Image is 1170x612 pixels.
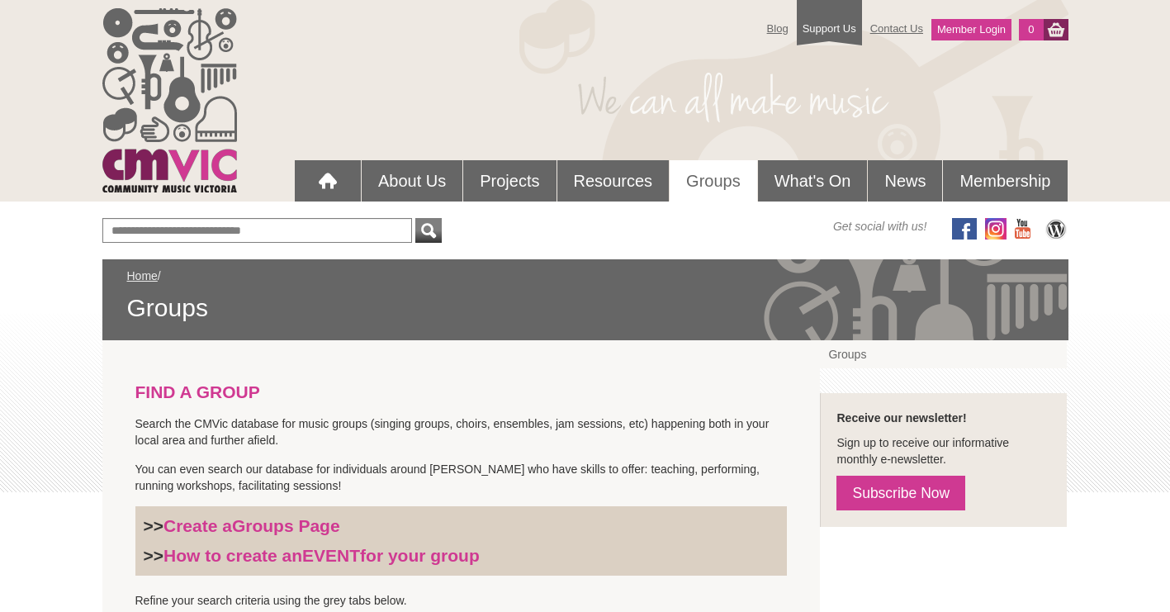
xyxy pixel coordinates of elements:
[1044,218,1068,240] img: CMVic Blog
[163,546,480,565] a: How to create anEVENTfor your group
[758,160,868,202] a: What's On
[102,8,237,192] img: cmvic_logo.png
[463,160,556,202] a: Projects
[127,292,1044,324] span: Groups
[302,546,360,565] strong: EVENT
[985,218,1007,240] img: icon-instagram.png
[557,160,670,202] a: Resources
[135,382,260,401] strong: FIND A GROUP
[362,160,462,202] a: About Us
[759,14,797,43] a: Blog
[1019,19,1043,40] a: 0
[862,14,931,43] a: Contact Us
[820,340,1067,368] a: Groups
[833,218,927,235] span: Get social with us!
[931,19,1011,40] a: Member Login
[135,415,788,448] p: Search the CMVic database for music groups (singing groups, choirs, ensembles, jam sessions, etc)...
[868,160,942,202] a: News
[670,160,757,202] a: Groups
[135,461,788,494] p: You can even search our database for individuals around [PERSON_NAME] who have skills to offer: t...
[232,516,340,535] strong: Groups Page
[144,545,779,567] h3: >>
[135,592,788,609] p: Refine your search criteria using the grey tabs below.
[144,515,779,537] h3: >>
[127,268,1044,324] div: /
[836,434,1050,467] p: Sign up to receive our informative monthly e-newsletter.
[836,411,966,425] strong: Receive our newsletter!
[836,476,965,510] a: Subscribe Now
[163,516,340,535] a: Create aGroups Page
[127,269,158,282] a: Home
[943,160,1067,202] a: Membership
